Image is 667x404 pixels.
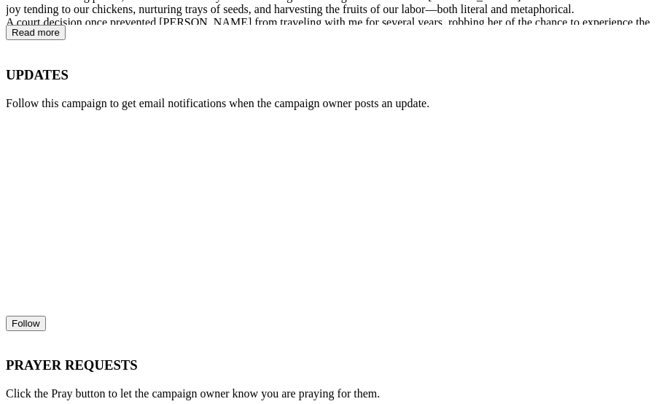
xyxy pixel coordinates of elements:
h3: PRAYER REQUESTS [6,357,661,373]
div: A court decision once prevented [PERSON_NAME] from traveling with me for several years, robbing h... [6,16,661,69]
p: Follow this campaign to get email notifications when the campaign owner posts an update. [6,97,661,110]
p: Click the Pray button to let the campaign owner know you are praying for them. [6,387,661,400]
button: Follow [6,316,46,331]
button: Read more [6,25,66,40]
h3: UPDATES [6,67,661,83]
